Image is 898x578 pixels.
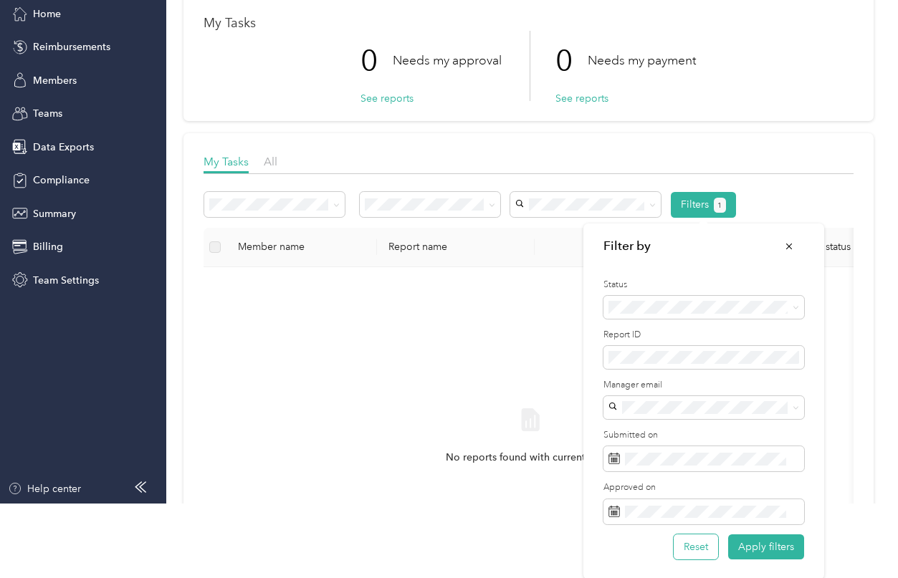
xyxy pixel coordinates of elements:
span: Home [33,6,61,21]
button: See reports [360,91,414,106]
span: My Tasks [204,155,249,168]
th: Report name [377,228,535,267]
h1: My Tasks [204,16,853,31]
button: 1 [714,198,726,213]
button: Reset [674,534,718,559]
th: Member name [226,228,377,267]
button: Apply filters [728,534,804,559]
button: See reports [555,91,608,106]
span: All [264,155,277,168]
label: Approved on [603,481,804,494]
span: Summary [33,206,76,221]
p: Needs my payment [588,52,696,69]
p: 0 [360,31,393,91]
span: Data Exports [33,140,94,155]
p: Needs my approval [393,52,502,69]
span: Reimbursements [33,39,110,54]
button: Help center [8,481,81,496]
span: Billing [33,239,63,254]
div: Total [546,241,631,253]
span: Compliance [33,173,90,188]
button: Filters1 [671,192,736,218]
label: Manager email [603,379,804,392]
div: Member name [238,241,366,253]
p: 0 [555,31,588,91]
span: No reports found with current filters [446,450,614,466]
label: Submitted on [603,429,804,442]
span: Team Settings [33,273,99,288]
span: Teams [33,106,62,121]
iframe: Everlance-gr Chat Button Frame [818,498,898,578]
span: 1 [717,199,722,212]
label: Report ID [603,329,804,342]
label: Status [603,279,804,292]
span: Members [33,73,77,88]
strong: title [603,237,651,255]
